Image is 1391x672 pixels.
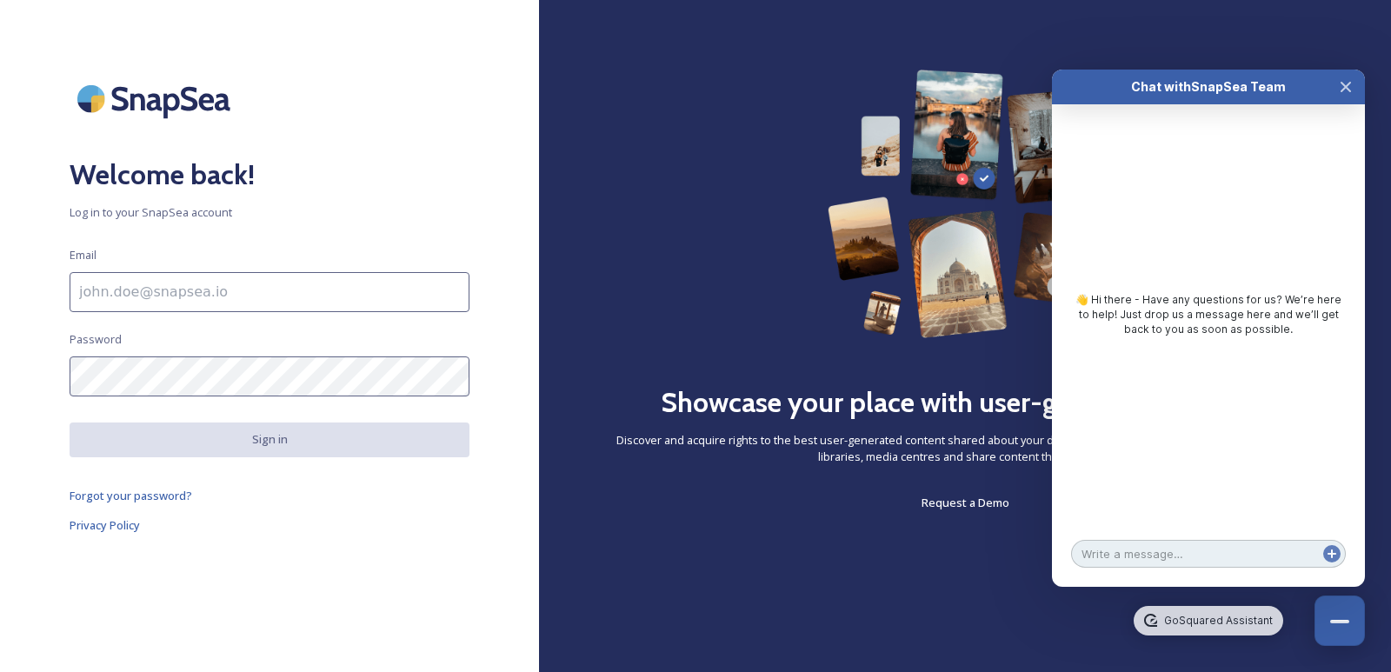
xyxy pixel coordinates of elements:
[70,272,469,312] input: john.doe@snapsea.io
[70,488,192,503] span: Forgot your password?
[828,70,1101,338] img: 63b42ca75bacad526042e722_Group%20154-p-800.png
[70,331,122,348] span: Password
[661,382,1269,423] h2: Showcase your place with user-generated content.
[70,70,243,128] img: SnapSea Logo
[70,154,469,196] h2: Welcome back!
[922,492,1009,513] a: Request a Demo
[1327,70,1365,104] button: Close Chat
[1069,293,1348,336] div: 👋 Hi there - Have any questions for us? We’re here to help! Just drop us a message here and we’ll...
[70,422,469,456] button: Sign in
[1314,595,1365,646] button: Close Chat
[70,515,469,536] a: Privacy Policy
[1134,606,1282,635] a: GoSquared Assistant
[1083,78,1334,96] div: Chat with SnapSea Team
[70,485,469,506] a: Forgot your password?
[70,247,97,263] span: Email
[609,432,1321,465] span: Discover and acquire rights to the best user-generated content shared about your destination, att...
[70,517,140,533] span: Privacy Policy
[922,495,1009,510] span: Request a Demo
[70,204,469,221] span: Log in to your SnapSea account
